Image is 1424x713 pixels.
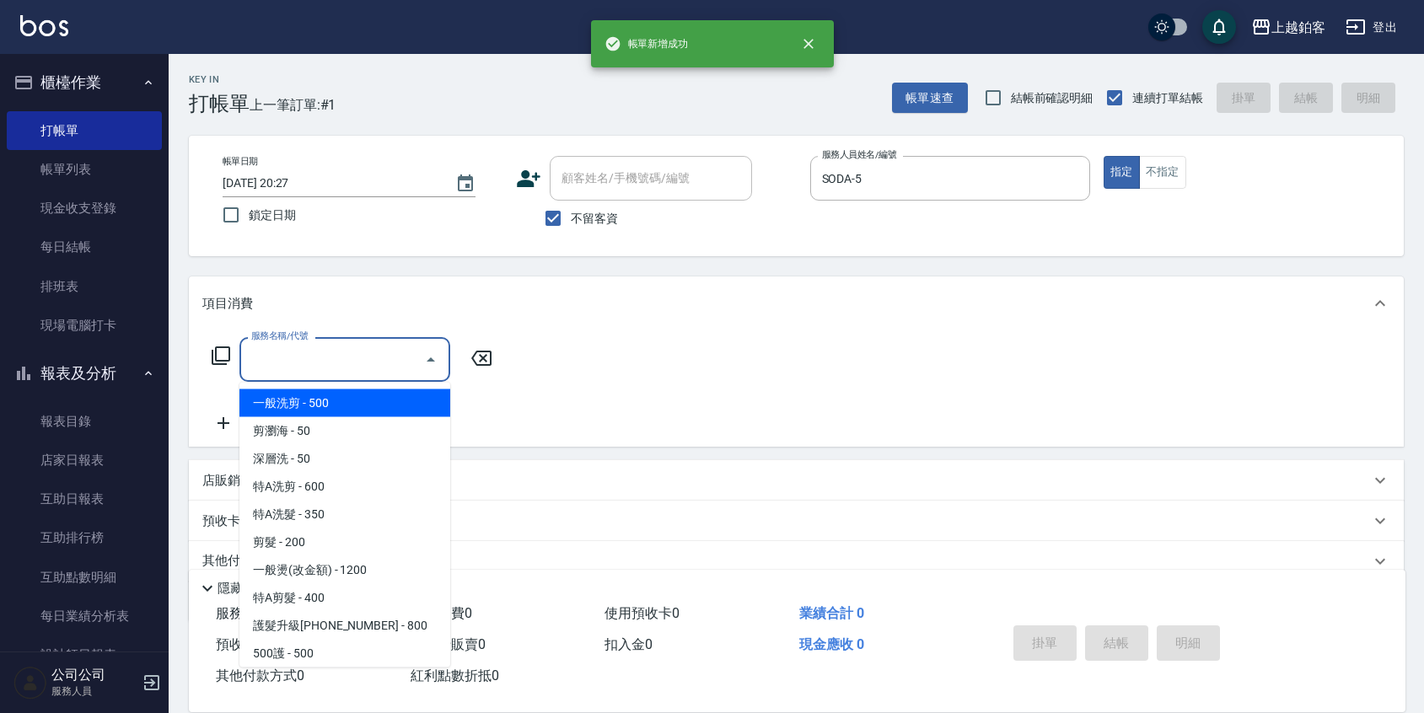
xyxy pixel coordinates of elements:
h2: Key In [189,74,250,85]
a: 排班表 [7,267,162,306]
span: 特A洗剪 - 600 [239,473,450,501]
div: 上越鉑客 [1271,17,1325,38]
span: 其他付款方式 0 [216,667,304,684]
span: 護髮升級[PHONE_NUMBER] - 800 [239,612,450,640]
a: 報表目錄 [7,402,162,441]
button: close [790,25,827,62]
div: 店販銷售 [189,460,1404,501]
h5: 公司公司 [51,667,137,684]
a: 每日業績分析表 [7,597,162,635]
span: 500護 - 500 [239,640,450,667]
p: 其他付款方式 [202,552,287,571]
button: 登出 [1339,12,1404,43]
a: 現金收支登錄 [7,189,162,228]
button: Choose date, selected date is 2025-08-24 [445,164,486,204]
div: 項目消費 [189,276,1404,330]
button: 上越鉑客 [1244,10,1332,45]
span: 深層洗 - 50 [239,445,450,473]
span: 紅利點數折抵 0 [411,667,499,684]
button: 不指定 [1139,156,1186,189]
span: 不留客資 [571,210,618,228]
a: 打帳單 [7,111,162,150]
button: 櫃檯作業 [7,61,162,105]
span: 帳單新增成功 [605,35,689,52]
span: 剪髮 - 200 [239,528,450,556]
button: 報表及分析 [7,351,162,395]
button: save [1202,10,1236,44]
span: 上一筆訂單:#1 [250,94,336,115]
label: 帳單日期 [223,155,258,168]
span: 一般洗剪 - 500 [239,389,450,417]
button: 帳單速查 [892,83,968,114]
button: 指定 [1104,156,1140,189]
a: 帳單列表 [7,150,162,189]
span: 扣入金 0 [605,636,653,652]
span: 預收卡販賣 0 [216,636,291,652]
a: 店家日報表 [7,441,162,480]
label: 服務人員姓名/編號 [822,148,896,161]
span: 業績合計 0 [799,605,864,621]
a: 互助排行榜 [7,518,162,557]
p: 服務人員 [51,684,137,699]
span: 服務消費 0 [216,605,277,621]
input: YYYY/MM/DD hh:mm [223,169,438,197]
span: 現金應收 0 [799,636,864,652]
a: 互助點數明細 [7,558,162,597]
p: 隱藏業績明細 [218,580,293,598]
label: 服務名稱/代號 [251,330,308,342]
a: 互助日報表 [7,480,162,518]
p: 項目消費 [202,295,253,313]
span: 連續打單結帳 [1132,89,1203,107]
div: 其他付款方式 [189,541,1404,582]
button: Close [417,346,444,373]
span: 一般燙(改金額) - 1200 [239,556,450,584]
h3: 打帳單 [189,92,250,115]
span: 使用預收卡 0 [605,605,680,621]
p: 店販銷售 [202,472,253,490]
span: 特A剪髮 - 400 [239,584,450,612]
span: 結帳前確認明細 [1011,89,1094,107]
span: 鎖定日期 [249,206,296,224]
a: 現場電腦打卡 [7,306,162,345]
img: Person [13,666,47,700]
img: Logo [20,15,68,36]
span: 特A洗髮 - 350 [239,501,450,528]
div: 預收卡販賣 [189,501,1404,541]
a: 每日結帳 [7,228,162,266]
span: 剪瀏海 - 50 [239,417,450,445]
p: 預收卡販賣 [202,512,266,530]
span: 醫學/哥德式/龐德 - 1200 [239,667,450,695]
a: 設計師日報表 [7,635,162,674]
